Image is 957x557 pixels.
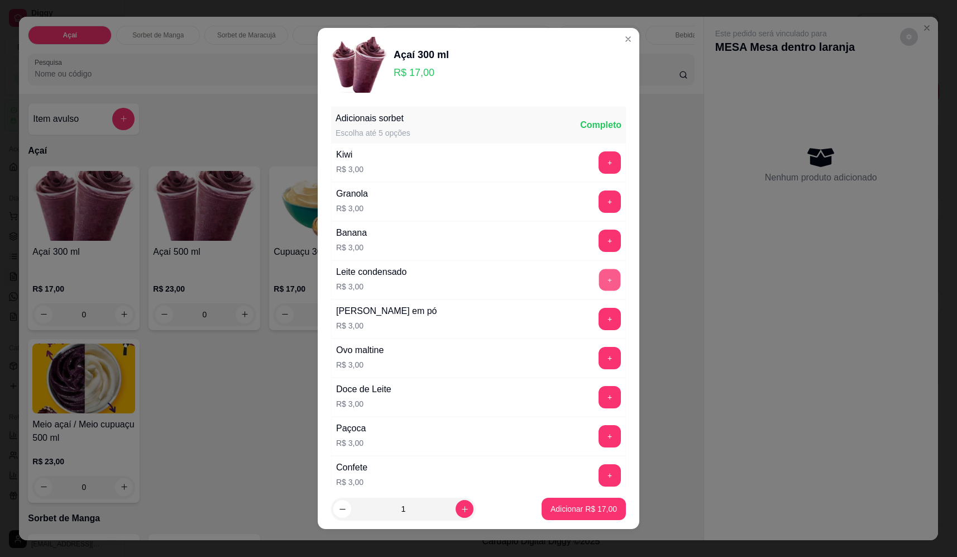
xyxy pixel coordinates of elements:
[551,503,617,515] p: Adicionar R$ 17,00
[599,464,621,487] button: add
[619,30,637,48] button: Close
[333,500,351,518] button: decrease-product-quantity
[336,164,363,175] p: R$ 3,00
[336,242,367,253] p: R$ 3,00
[336,422,366,435] div: Paçoca
[599,269,621,291] button: add
[336,461,367,474] div: Confete
[599,191,621,213] button: add
[599,230,621,252] button: add
[542,498,626,520] button: Adicionar R$ 17,00
[599,308,621,330] button: add
[336,304,437,318] div: [PERSON_NAME] em pó
[336,187,368,201] div: Granola
[456,500,473,518] button: increase-product-quantity
[599,425,621,447] button: add
[580,118,621,132] div: Completo
[336,148,363,161] div: Kiwi
[336,437,366,449] p: R$ 3,00
[336,226,367,240] div: Banana
[336,203,368,214] p: R$ 3,00
[336,265,406,279] div: Leite condensado
[599,386,621,408] button: add
[336,359,384,370] p: R$ 3,00
[331,37,387,93] img: product-image
[599,347,621,369] button: add
[336,112,410,125] div: Adicionais sorbet
[599,151,621,174] button: add
[336,477,367,488] p: R$ 3,00
[394,65,449,80] p: R$ 17,00
[336,344,384,357] div: Ovo maltine
[394,47,449,63] div: Açaí 300 ml
[336,398,391,410] p: R$ 3,00
[336,383,391,396] div: Doce de Leite
[336,281,406,292] p: R$ 3,00
[336,127,410,139] div: Escolha até 5 opções
[336,320,437,331] p: R$ 3,00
